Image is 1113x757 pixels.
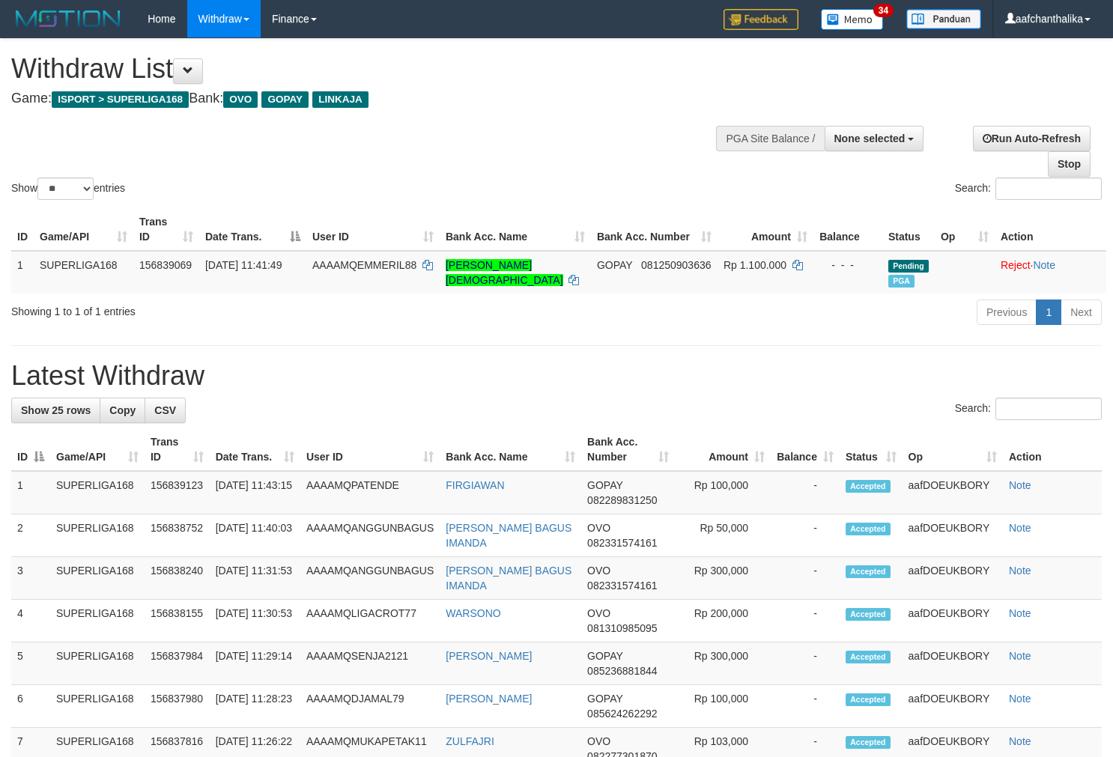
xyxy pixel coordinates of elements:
span: CSV [154,404,176,416]
a: FIRGIAWAN [446,479,504,491]
span: 34 [873,4,894,17]
td: aafDOEUKBORY [903,514,1003,557]
a: WARSONO [446,607,500,619]
td: SUPERLIGA168 [50,514,145,557]
a: Note [1009,735,1031,747]
th: Action [1003,428,1102,471]
td: 3 [11,557,50,600]
a: Note [1033,259,1055,271]
span: Rp 1.100.000 [724,259,786,271]
a: Copy [100,398,145,423]
a: Note [1009,607,1031,619]
a: [PERSON_NAME] [446,650,532,662]
div: - - - [819,258,876,273]
td: aafDOEUKBORY [903,557,1003,600]
td: Rp 50,000 [675,514,771,557]
td: 156838752 [145,514,210,557]
span: OVO [223,91,258,108]
td: - [771,471,840,514]
span: Copy 082289831250 to clipboard [587,494,657,506]
td: [DATE] 11:29:14 [210,642,300,685]
span: Show 25 rows [21,404,91,416]
div: PGA Site Balance / [716,126,824,151]
th: Op: activate to sort column ascending [935,208,995,251]
span: LINKAJA [312,91,369,108]
span: GOPAY [587,693,622,705]
a: CSV [145,398,186,423]
th: User ID: activate to sort column ascending [306,208,440,251]
td: [DATE] 11:28:23 [210,685,300,728]
th: Balance: activate to sort column ascending [771,428,840,471]
label: Search: [955,398,1102,420]
span: OVO [587,735,610,747]
td: - [771,514,840,557]
span: AAAAMQEMMERIL88 [312,259,416,271]
a: Note [1009,650,1031,662]
th: Status: activate to sort column ascending [840,428,903,471]
th: Date Trans.: activate to sort column ascending [210,428,300,471]
td: - [771,600,840,642]
span: Accepted [846,480,891,493]
span: Accepted [846,693,891,706]
span: Accepted [846,651,891,663]
img: MOTION_logo.png [11,7,125,30]
td: Rp 300,000 [675,642,771,685]
td: 156838240 [145,557,210,600]
span: Accepted [846,608,891,621]
span: OVO [587,607,610,619]
span: Copy 082331574161 to clipboard [587,537,657,549]
a: Run Auto-Refresh [973,126,1091,151]
span: Accepted [846,736,891,749]
td: SUPERLIGA168 [34,251,133,294]
span: Copy 082331574161 to clipboard [587,580,657,592]
td: SUPERLIGA168 [50,600,145,642]
a: Previous [977,300,1037,325]
th: Balance [813,208,882,251]
a: 1 [1036,300,1061,325]
a: Note [1009,522,1031,534]
td: aafDOEUKBORY [903,685,1003,728]
td: - [771,557,840,600]
th: ID: activate to sort column descending [11,428,50,471]
a: [PERSON_NAME][DEMOGRAPHIC_DATA] [446,259,563,286]
a: ZULFAJRI [446,735,494,747]
td: AAAAMQANGGUNBAGUS [300,557,440,600]
td: SUPERLIGA168 [50,471,145,514]
img: panduan.png [906,9,981,29]
span: Copy 085236881844 to clipboard [587,665,657,677]
span: GOPAY [587,650,622,662]
a: [PERSON_NAME] BAGUS IMANDA [446,522,571,549]
th: Bank Acc. Name: activate to sort column ascending [440,428,581,471]
span: Copy 081310985095 to clipboard [587,622,657,634]
input: Search: [995,177,1102,200]
span: None selected [834,133,906,145]
td: Rp 200,000 [675,600,771,642]
td: 156839123 [145,471,210,514]
th: Trans ID: activate to sort column ascending [145,428,210,471]
td: - [771,642,840,685]
th: Amount: activate to sort column ascending [718,208,813,251]
td: AAAAMQLIGACROT77 [300,600,440,642]
a: [PERSON_NAME] [446,693,532,705]
span: OVO [587,522,610,534]
a: Note [1009,693,1031,705]
td: SUPERLIGA168 [50,642,145,685]
span: Pending [888,260,929,273]
td: [DATE] 11:30:53 [210,600,300,642]
td: Rp 300,000 [675,557,771,600]
label: Show entries [11,177,125,200]
span: Accepted [846,523,891,535]
a: Note [1009,479,1031,491]
td: Rp 100,000 [675,685,771,728]
img: Button%20Memo.svg [821,9,884,30]
th: Bank Acc. Number: activate to sort column ascending [581,428,675,471]
h1: Latest Withdraw [11,361,1102,391]
button: None selected [825,126,924,151]
th: Trans ID: activate to sort column ascending [133,208,199,251]
span: Marked by aafchhiseyha [888,275,915,288]
td: SUPERLIGA168 [50,685,145,728]
th: Bank Acc. Number: activate to sort column ascending [591,208,718,251]
select: Showentries [37,177,94,200]
td: aafDOEUKBORY [903,600,1003,642]
span: Copy 081250903636 to clipboard [641,259,711,271]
